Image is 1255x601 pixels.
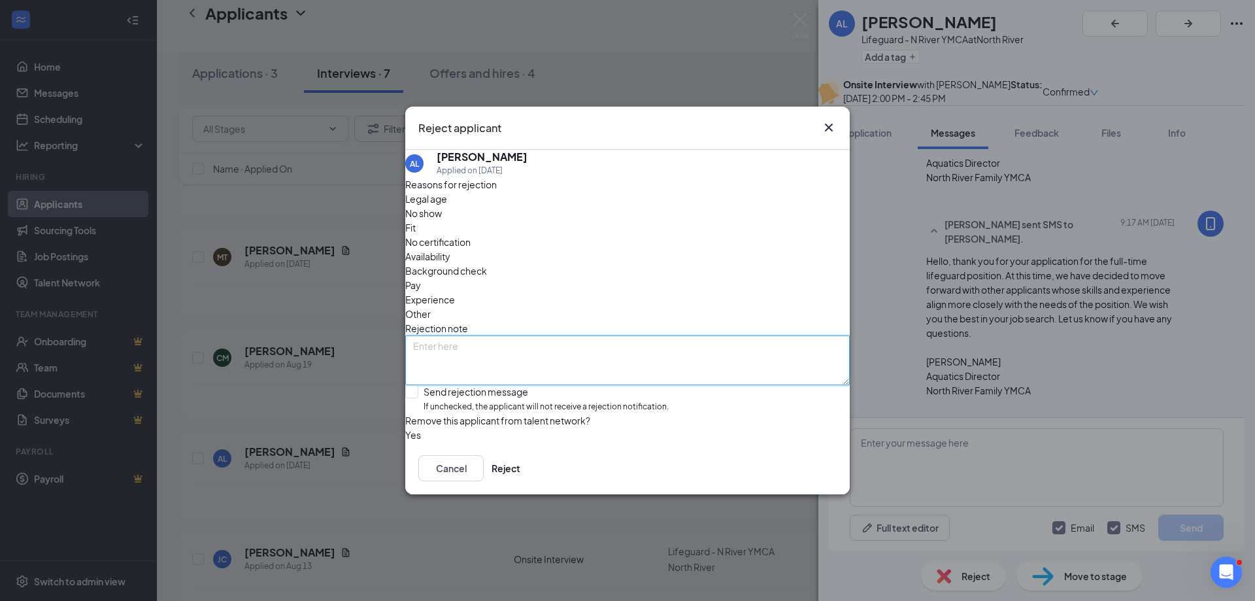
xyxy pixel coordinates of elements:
[418,120,501,137] h3: Reject applicant
[405,249,450,264] span: Availability
[437,150,527,164] h5: [PERSON_NAME]
[821,120,837,135] button: Close
[410,158,419,169] div: AL
[405,192,447,206] span: Legal age
[405,278,421,292] span: Pay
[437,164,527,177] div: Applied on [DATE]
[405,235,471,249] span: No certification
[405,206,442,220] span: No show
[405,322,468,334] span: Rejection note
[418,455,484,481] button: Cancel
[492,455,520,481] button: Reject
[405,220,416,235] span: Fit
[405,307,431,321] span: Other
[821,120,837,135] svg: Cross
[405,428,421,442] span: Yes
[1211,557,1242,588] iframe: Intercom live chat
[405,179,497,190] span: Reasons for rejection
[405,292,455,307] span: Experience
[405,415,590,426] span: Remove this applicant from talent network?
[405,264,487,278] span: Background check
